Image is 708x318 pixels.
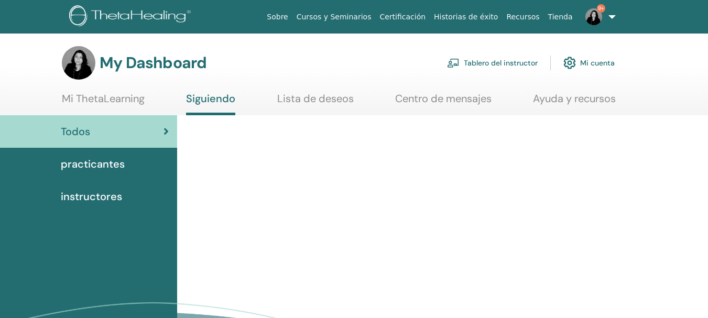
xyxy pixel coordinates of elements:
a: Certificación [375,7,430,27]
span: Todos [61,124,90,139]
img: default.jpg [585,8,602,25]
a: Cursos y Seminarios [292,7,376,27]
img: default.jpg [62,46,95,80]
a: Historias de éxito [430,7,502,27]
a: Ayuda y recursos [533,92,616,113]
a: Siguiendo [186,92,235,115]
a: Mi cuenta [563,51,615,74]
h3: My Dashboard [100,53,206,72]
a: Sobre [263,7,292,27]
a: Tablero del instructor [447,51,538,74]
img: cog.svg [563,54,576,72]
img: logo.png [69,5,194,29]
a: Tienda [544,7,577,27]
img: chalkboard-teacher.svg [447,58,460,68]
a: Centro de mensajes [395,92,492,113]
span: 9+ [597,4,605,13]
a: Lista de deseos [277,92,354,113]
span: practicantes [61,156,125,172]
span: instructores [61,189,122,204]
a: Recursos [502,7,543,27]
a: Mi ThetaLearning [62,92,145,113]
